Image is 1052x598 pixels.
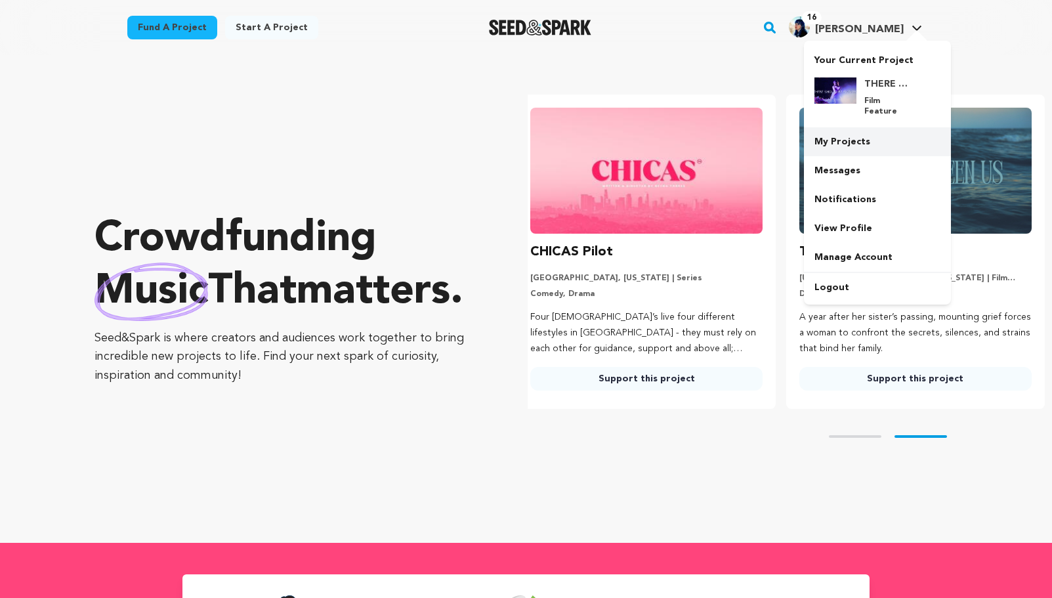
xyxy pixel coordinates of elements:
a: Support this project [530,367,763,391]
img: CHICAS Pilot image [530,108,763,234]
p: Your Current Project [814,49,940,67]
a: Manage Account [804,243,951,272]
img: IMG_20230206_082111_446.jpg [789,16,810,37]
img: Seed&Spark Logo Dark Mode [489,20,592,35]
p: [US_STATE][GEOGRAPHIC_DATA], [US_STATE] | Film Short [799,273,1032,284]
p: A year after her sister’s passing, mounting grief forces a woman to confront the secrets, silence... [799,310,1032,356]
a: Your Current Project THERE SHOULD BE FLOWERS Film Feature [814,49,940,127]
a: Notifications [804,185,951,214]
a: Fund a project [127,16,217,39]
a: Support this project [799,367,1032,391]
h4: THERE SHOULD BE FLOWERS [864,77,912,91]
h3: CHICAS Pilot [530,242,613,263]
p: Seed&Spark is where creators and audiences work together to bring incredible new projects to life... [95,329,475,385]
img: The Sea Between Us image [799,108,1032,234]
span: [PERSON_NAME] [815,24,904,35]
a: Seed&Spark Homepage [489,20,592,35]
img: hand sketched image [95,263,208,321]
a: Logout [804,273,951,302]
span: matters [297,271,450,313]
a: Start a project [225,16,318,39]
p: Crowdfunding that . [95,213,475,318]
p: Comedy, Drama [530,289,763,299]
h3: The Sea Between Us [799,242,931,263]
img: 2ba6916809e30975.jpg [814,77,856,104]
span: Yumna J.'s Profile [786,14,925,41]
span: 16 [802,11,822,24]
p: Drama, Family [799,289,1032,299]
div: Yumna J.'s Profile [789,16,904,37]
a: Yumna J.'s Profile [786,14,925,37]
a: My Projects [804,127,951,156]
a: Messages [804,156,951,185]
p: Four [DEMOGRAPHIC_DATA]’s live four different lifestyles in [GEOGRAPHIC_DATA] - they must rely on... [530,310,763,356]
a: View Profile [804,214,951,243]
p: Film Feature [864,96,912,117]
p: [GEOGRAPHIC_DATA], [US_STATE] | Series [530,273,763,284]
